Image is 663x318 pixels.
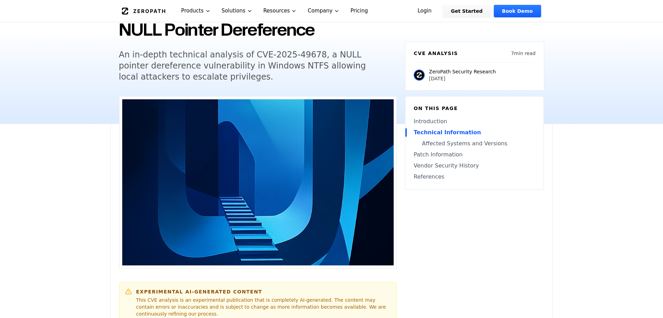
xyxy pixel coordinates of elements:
p: [DATE] [429,75,496,82]
h5: An in-depth technical analysis of CVE-2025-49678, a NULL pointer dereference vulnerability in Win... [119,49,384,82]
a: Vendor Security History [414,162,535,170]
p: ZeroPath Security Research [429,68,496,75]
a: References [414,173,535,181]
img: Windows NTFS Privilege Escalation: Unpacking CVE-2025-49678's NULL Pointer Dereference [122,99,394,265]
a: Patch Information [414,151,535,159]
p: This CVE analysis is an experimental publication that is completely AI-generated. The content may... [136,297,391,317]
a: Get Started [443,5,491,17]
a: Affected Systems and Versions [414,139,535,148]
p: 7 min read [511,50,536,57]
a: Book Demo [494,5,541,17]
a: Introduction [414,117,535,126]
h6: On this page [414,105,535,112]
h6: Experimental AI-Generated Content [136,288,391,295]
img: ZeroPath Security Research [414,70,425,81]
a: Login [409,5,440,17]
h6: CVE Analysis [414,50,458,57]
a: Technical Information [414,128,535,137]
